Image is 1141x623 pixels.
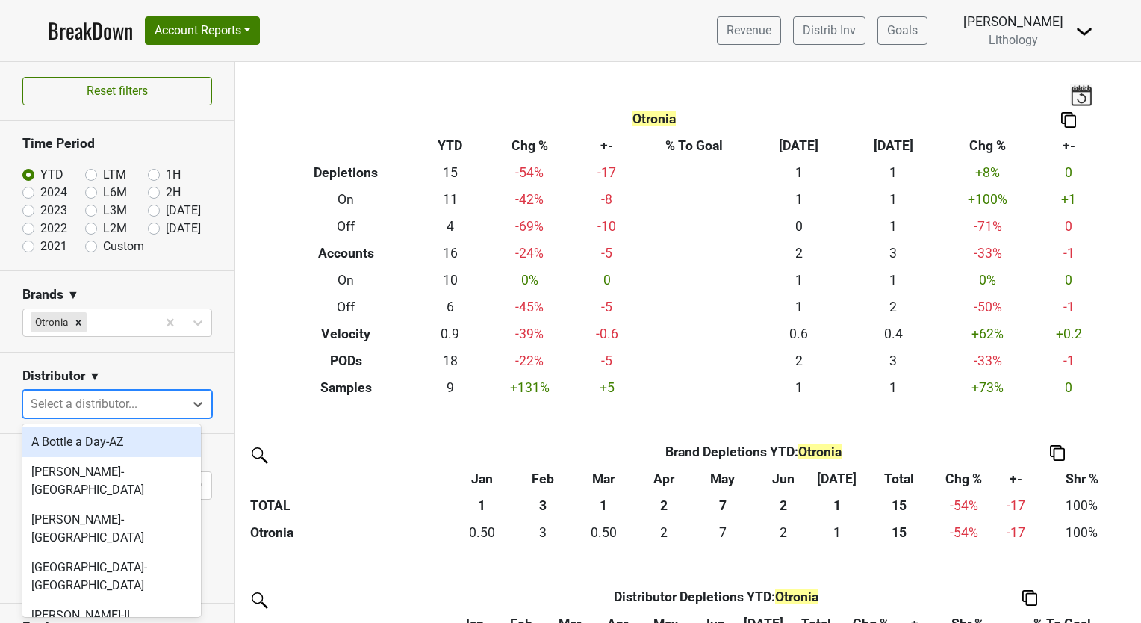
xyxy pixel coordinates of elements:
[67,286,79,304] span: ▼
[576,267,636,294] td: 0
[246,519,450,546] th: Otronia
[812,492,862,519] th: 1
[482,214,577,241] td: -69 %
[418,133,482,160] th: YTD
[571,492,636,519] th: 1
[40,238,67,255] label: 2021
[1022,590,1037,606] img: Copy to clipboard
[992,465,1041,492] th: +-: activate to sort column ascending
[40,166,63,184] label: YTD
[576,320,636,347] td: -0.6
[418,294,482,320] td: 6
[995,523,1037,542] div: -17
[775,589,818,604] span: Otronia
[482,133,577,160] th: Chg %
[274,187,418,214] th: On
[40,184,67,202] label: 2024
[576,133,636,160] th: +-
[1035,347,1102,374] td: -1
[941,267,1036,294] td: 0 %
[752,214,847,241] td: 0
[576,187,636,214] td: -8
[22,553,201,601] div: [GEOGRAPHIC_DATA]-[GEOGRAPHIC_DATA]
[22,287,63,303] h3: Brands
[103,202,127,220] label: L3M
[418,374,482,401] td: 9
[758,523,808,542] div: 2
[752,320,847,347] td: 0.6
[1035,374,1102,401] td: 0
[576,241,636,267] td: -5
[636,519,691,546] td: 1.833
[246,492,450,519] th: TOTAL
[453,523,512,542] div: 0.50
[941,160,1036,187] td: +8 %
[497,583,936,610] th: Distributor Depletions YTD :
[846,133,941,160] th: [DATE]
[574,523,632,542] div: 0.50
[691,519,754,546] td: 6.5
[1075,22,1093,40] img: Dropdown Menu
[812,465,862,492] th: Jul: activate to sort column ascending
[571,519,636,546] td: 0.5
[514,465,570,492] th: Feb: activate to sort column ascending
[640,523,688,542] div: 2
[576,294,636,320] td: -5
[482,347,577,374] td: -22 %
[862,519,936,546] th: 15.000
[754,519,812,546] td: 1.5
[482,160,577,187] td: -54 %
[274,214,418,241] th: Off
[1007,498,1025,513] span: -17
[22,427,201,457] div: A Bottle a Day-AZ
[418,320,482,347] td: 0.9
[48,15,133,46] a: BreakDown
[576,214,636,241] td: -10
[1035,160,1102,187] td: 0
[752,160,847,187] td: 1
[22,505,201,553] div: [PERSON_NAME]-[GEOGRAPHIC_DATA]
[717,16,781,45] a: Revenue
[752,294,847,320] td: 1
[866,523,933,542] div: 15
[274,267,418,294] th: On
[418,214,482,241] td: 4
[450,465,514,492] th: Jan: activate to sort column ascending
[1041,465,1123,492] th: Shr %: activate to sort column ascending
[798,444,842,459] span: Otronia
[1035,214,1102,241] td: 0
[166,220,201,238] label: [DATE]
[936,465,992,492] th: Chg %: activate to sort column ascending
[989,33,1038,47] span: Lithology
[166,184,181,202] label: 2H
[103,220,127,238] label: L2M
[752,347,847,374] td: 2
[1035,187,1102,214] td: +1
[418,347,482,374] td: 18
[274,294,418,320] th: Off
[950,498,978,513] span: -54%
[482,187,577,214] td: -42 %
[1050,445,1065,461] img: Copy to clipboard
[752,267,847,294] td: 1
[636,465,691,492] th: Apr: activate to sort column ascending
[518,523,568,542] div: 3
[482,320,577,347] td: -39 %
[274,320,418,347] th: Velocity
[941,347,1036,374] td: -33 %
[752,374,847,401] td: 1
[815,523,859,542] div: 1
[22,77,212,105] button: Reset filters
[846,294,941,320] td: 2
[941,374,1036,401] td: +73 %
[576,374,636,401] td: +5
[1035,267,1102,294] td: 0
[274,160,418,187] th: Depletions
[846,374,941,401] td: 1
[936,519,992,546] td: -54 %
[636,492,691,519] th: 2
[450,492,514,519] th: 1
[846,320,941,347] td: 0.4
[752,241,847,267] td: 2
[846,214,941,241] td: 1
